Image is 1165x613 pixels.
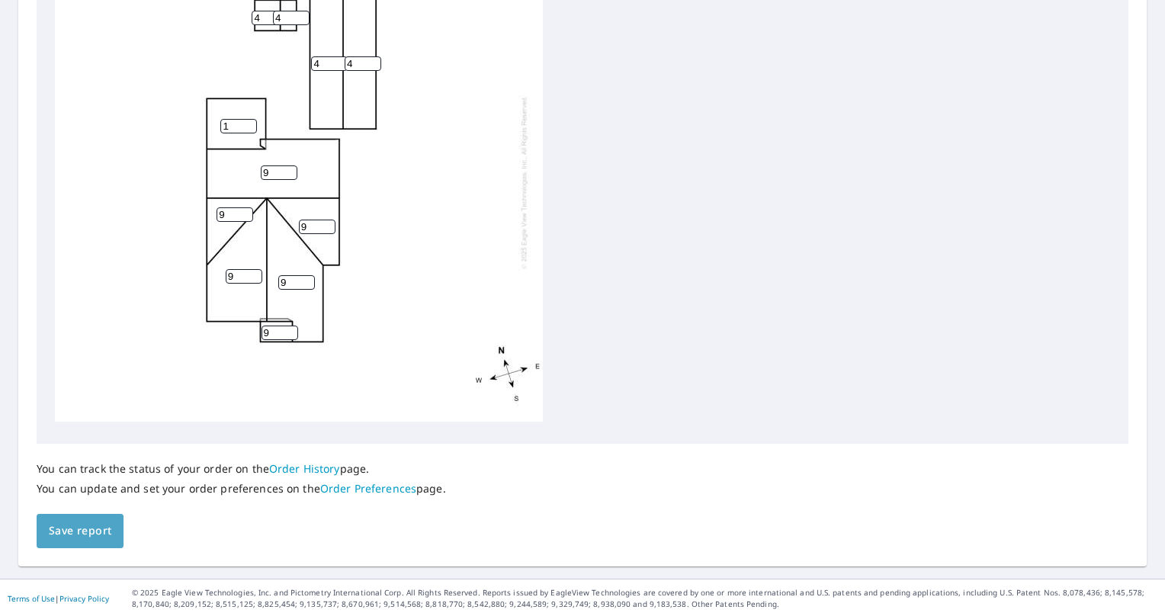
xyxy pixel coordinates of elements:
[59,593,109,604] a: Privacy Policy
[132,587,1157,610] p: © 2025 Eagle View Technologies, Inc. and Pictometry International Corp. All Rights Reserved. Repo...
[320,481,416,496] a: Order Preferences
[37,514,124,548] button: Save report
[37,482,446,496] p: You can update and set your order preferences on the page.
[37,462,446,476] p: You can track the status of your order on the page.
[8,594,109,603] p: |
[8,593,55,604] a: Terms of Use
[49,522,111,541] span: Save report
[269,461,340,476] a: Order History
